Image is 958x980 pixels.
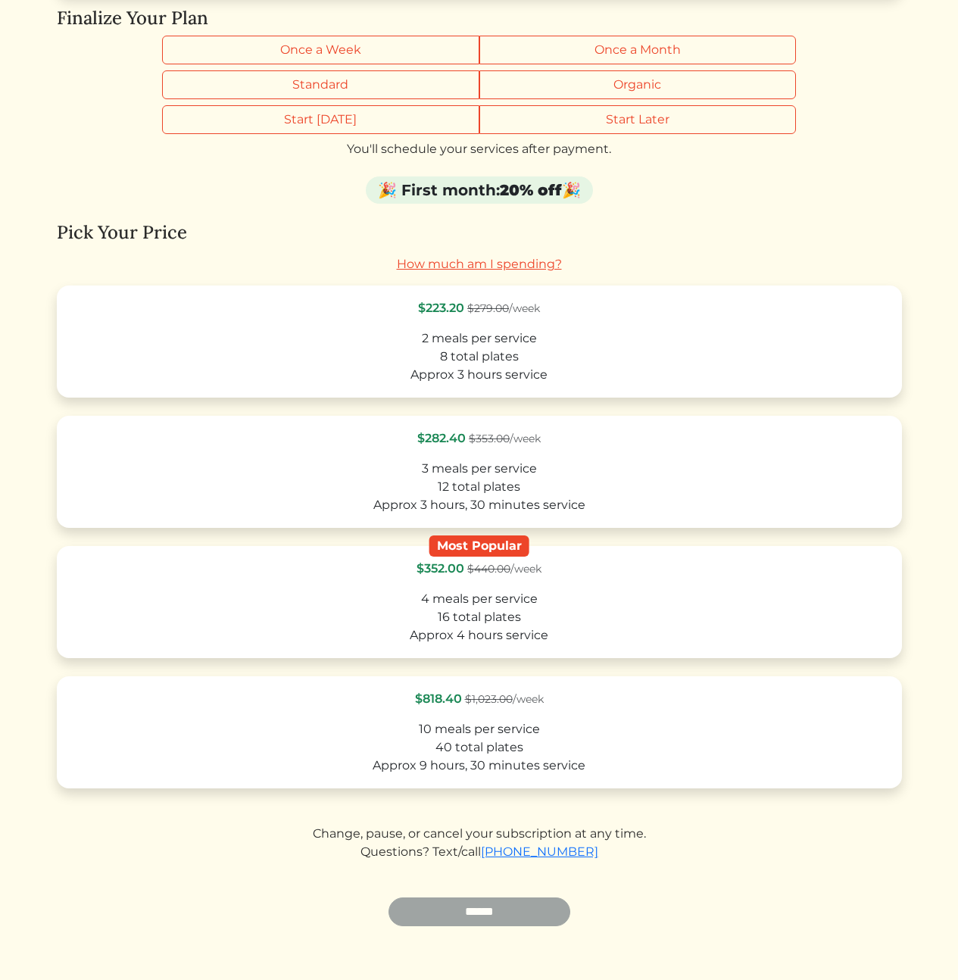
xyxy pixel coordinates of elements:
div: Most Popular [429,535,529,556]
h4: Finalize Your Plan [57,8,902,30]
div: Approx 9 hours, 30 minutes service [70,757,888,775]
s: $279.00 [467,301,509,315]
label: Once a Month [479,36,797,64]
label: Once a Week [162,36,479,64]
strong: 20% off [500,181,562,199]
s: $1,023.00 [465,692,513,706]
div: Approx 3 hours service [70,366,888,384]
a: How much am I spending? [397,257,562,271]
span: /week [467,562,541,576]
span: /week [469,432,541,445]
span: $223.20 [418,301,464,315]
div: Start timing [162,105,796,134]
div: You'll schedule your services after payment. [57,140,902,158]
span: $352.00 [417,561,464,576]
label: Start [DATE] [162,105,479,134]
span: $282.40 [417,431,466,445]
span: $818.40 [415,691,462,706]
div: Billing frequency [162,36,796,64]
label: Standard [162,70,479,99]
div: 4 meals per service [70,590,888,608]
div: Approx 4 hours service [70,626,888,644]
span: /week [465,692,544,706]
div: 10 meals per service [70,720,888,738]
label: Start Later [479,105,797,134]
div: Questions? Text/call [57,843,902,861]
div: 8 total plates [70,348,888,366]
a: [PHONE_NUMBER] [481,844,598,859]
s: $353.00 [469,432,510,445]
div: 12 total plates [70,478,888,496]
div: Approx 3 hours, 30 minutes service [70,496,888,514]
s: $440.00 [467,562,510,576]
div: 16 total plates [70,608,888,626]
label: Organic [479,70,797,99]
div: 2 meals per service [70,329,888,348]
div: 3 meals per service [70,460,888,478]
span: /week [467,301,540,315]
div: Grocery type [162,70,796,99]
div: 40 total plates [70,738,888,757]
div: Change, pause, or cancel your subscription at any time. [57,825,902,843]
div: 🎉 First month: 🎉 [366,176,593,204]
h4: Pick Your Price [57,222,902,244]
